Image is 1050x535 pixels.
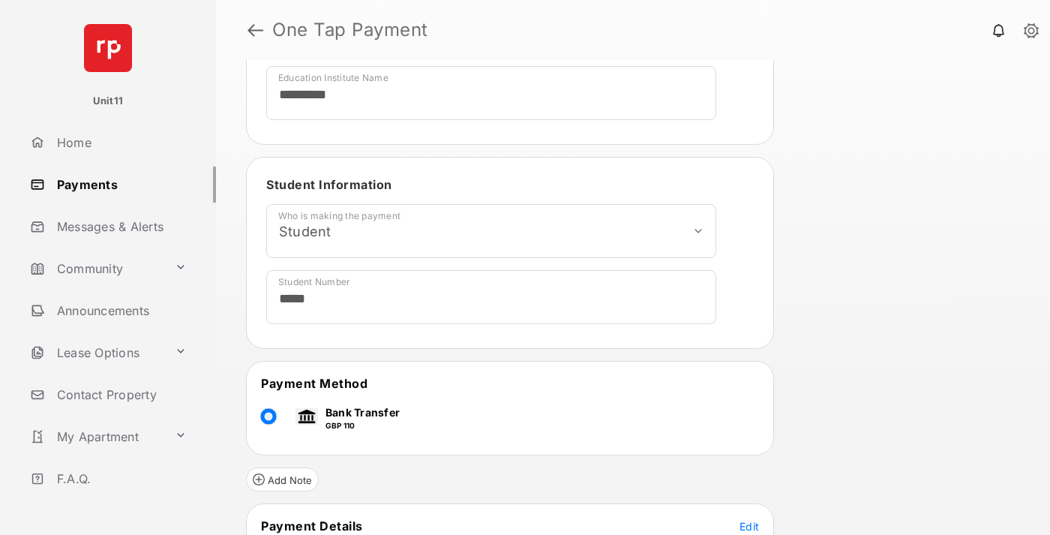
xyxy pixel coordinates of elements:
[24,209,216,245] a: Messages & Alerts
[24,377,216,413] a: Contact Property
[261,518,363,533] span: Payment Details
[93,94,124,109] p: Unit11
[325,420,400,431] p: GBP 110
[325,404,400,420] p: Bank Transfer
[739,518,759,533] button: Edit
[272,21,428,39] strong: One Tap Payment
[295,408,318,425] img: bank.png
[84,24,132,72] img: svg+xml;base64,PHN2ZyB4bWxucz0iaHR0cDovL3d3dy53My5vcmcvMjAwMC9zdmciIHdpZHRoPSI2NCIgaGVpZ2h0PSI2NC...
[24,335,169,371] a: Lease Options
[246,467,319,491] button: Add Note
[24,125,216,161] a: Home
[24,419,169,455] a: My Apartment
[739,520,759,533] span: Edit
[24,293,216,329] a: Announcements
[24,251,169,287] a: Community
[24,167,216,203] a: Payments
[24,461,216,497] a: F.A.Q.
[261,376,367,391] span: Payment Method
[266,177,392,192] span: Student Information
